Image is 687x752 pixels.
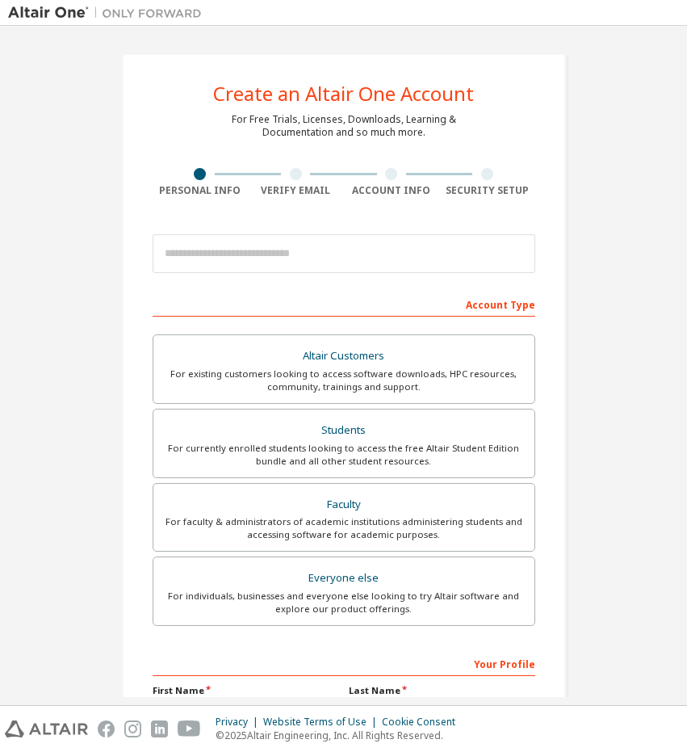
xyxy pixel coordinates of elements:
div: Website Terms of Use [263,716,382,729]
div: For individuals, businesses and everyone else looking to try Altair software and explore our prod... [163,590,525,615]
div: Privacy [216,716,263,729]
img: altair_logo.svg [5,720,88,737]
div: Students [163,419,525,442]
img: facebook.svg [98,720,115,737]
img: youtube.svg [178,720,201,737]
img: Altair One [8,5,210,21]
div: Altair Customers [163,345,525,368]
div: For existing customers looking to access software downloads, HPC resources, community, trainings ... [163,368,525,393]
img: linkedin.svg [151,720,168,737]
label: Last Name [349,684,535,697]
div: Verify Email [248,184,344,197]
img: instagram.svg [124,720,141,737]
p: © 2025 Altair Engineering, Inc. All Rights Reserved. [216,729,465,742]
div: For Free Trials, Licenses, Downloads, Learning & Documentation and so much more. [232,113,456,139]
div: Account Info [344,184,440,197]
div: Everyone else [163,567,525,590]
div: For currently enrolled students looking to access the free Altair Student Edition bundle and all ... [163,442,525,468]
div: Create an Altair One Account [213,84,474,103]
div: Your Profile [153,650,535,676]
div: Security Setup [439,184,535,197]
div: For faculty & administrators of academic institutions administering students and accessing softwa... [163,515,525,541]
div: Faculty [163,494,525,516]
div: Personal Info [153,184,249,197]
div: Cookie Consent [382,716,465,729]
div: Account Type [153,291,535,317]
label: First Name [153,684,339,697]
